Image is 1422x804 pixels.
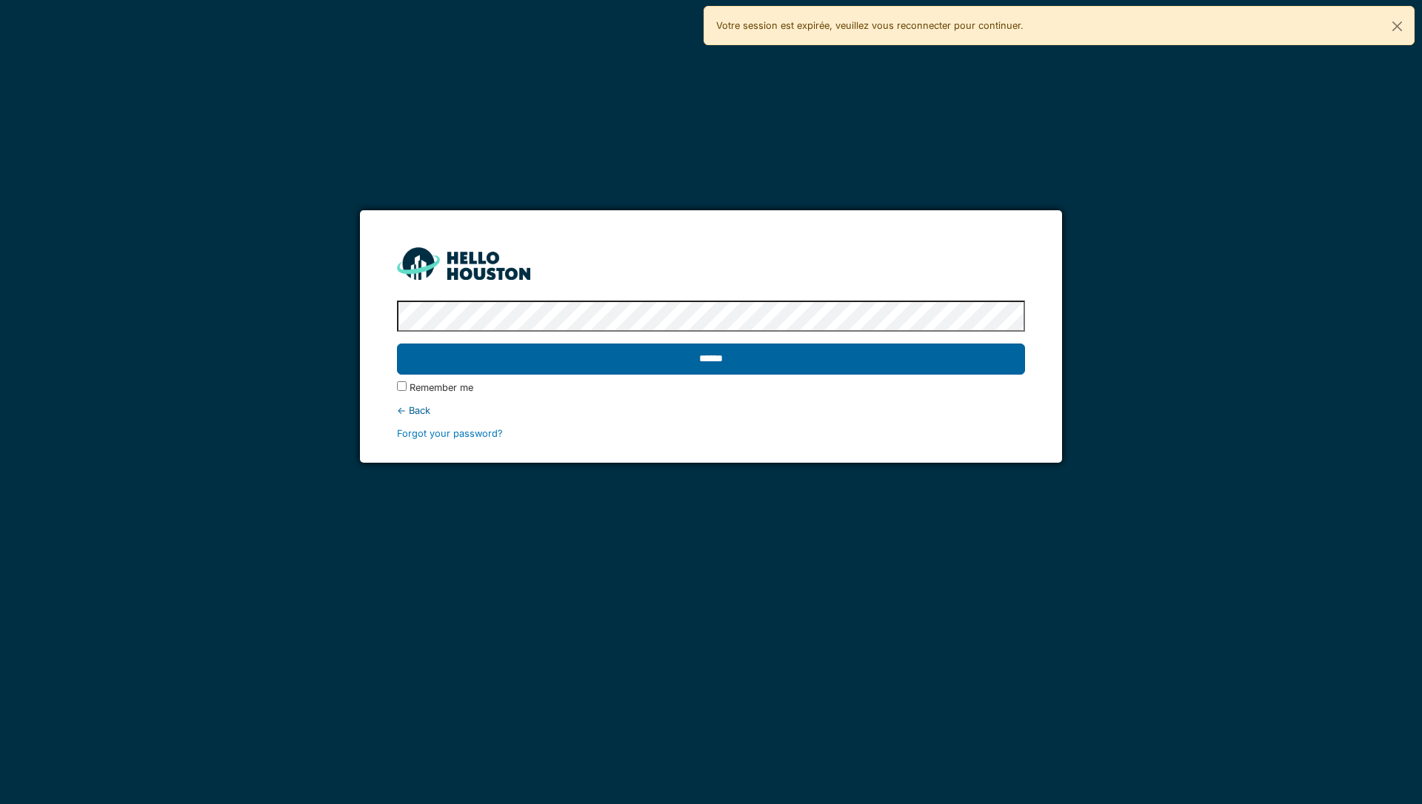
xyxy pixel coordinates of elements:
[410,381,473,395] label: Remember me
[397,247,530,279] img: HH_line-BYnF2_Hg.png
[704,6,1415,45] div: Votre session est expirée, veuillez vous reconnecter pour continuer.
[397,403,1024,418] div: ← Back
[397,428,503,439] a: Forgot your password?
[1381,7,1414,46] button: Close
